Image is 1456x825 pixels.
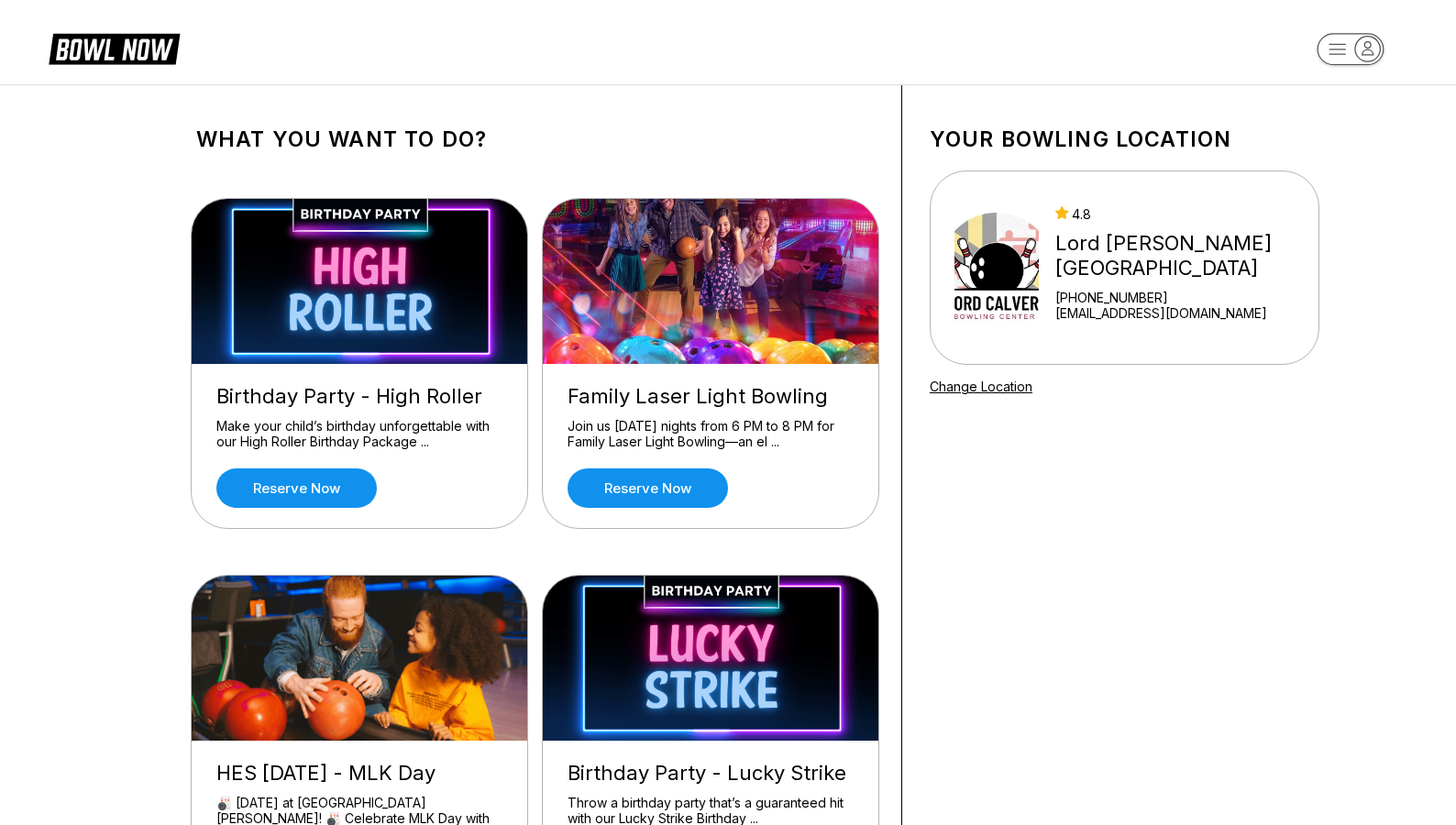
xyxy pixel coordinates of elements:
h1: What you want to do? [196,126,874,152]
div: Lord [PERSON_NAME][GEOGRAPHIC_DATA] [1055,231,1311,280]
div: [PHONE_NUMBER] [1055,290,1311,305]
div: Family Laser Light Bowling [568,384,854,409]
a: Change Location [930,379,1032,394]
img: Birthday Party - Lucky Strike [543,576,880,741]
div: 4.8 [1055,206,1311,222]
div: HES [DATE] - MLK Day [216,761,502,786]
div: Birthday Party - Lucky Strike [568,761,854,786]
div: Make your child’s birthday unforgettable with our High Roller Birthday Package ... [216,418,502,450]
div: Birthday Party - High Roller [216,384,502,409]
h1: Your bowling location [930,126,1319,152]
img: Family Laser Light Bowling [543,199,880,364]
img: Lord Calvert Bowling Center [954,199,1039,336]
a: [EMAIL_ADDRESS][DOMAIN_NAME] [1055,305,1311,321]
img: HES Spirit Day - MLK Day [192,576,529,741]
a: Reserve now [216,468,377,508]
div: Join us [DATE] nights from 6 PM to 8 PM for Family Laser Light Bowling—an el ... [568,418,854,450]
a: Reserve now [568,468,728,508]
img: Birthday Party - High Roller [192,199,529,364]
